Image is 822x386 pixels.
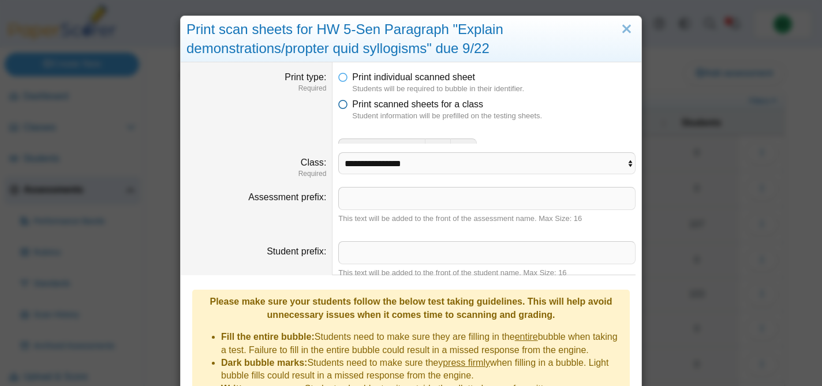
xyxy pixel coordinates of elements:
dfn: Required [186,169,326,179]
li: Students need to make sure they when filling in a bubble. Light bubble fills could result in a mi... [221,357,624,383]
b: Please make sure your students follow the below test taking guidelines. This will help avoid unne... [210,297,612,319]
span: Print individual scanned sheet [352,72,475,82]
label: Print type [285,72,326,82]
li: Students need to make sure they are filling in the bubble when taking a test. Failure to fill in ... [221,331,624,357]
div: Print scan sheets for HW 5-Sen Paragraph "Explain demonstrations/propter quid syllogisms" due 9/22 [181,16,641,62]
div: This text will be added to the front of the student name. Max Size: 16 [338,268,636,278]
a: Close [618,20,636,39]
button: Decrease [451,138,477,162]
label: Assessment prefix [248,192,326,202]
span: Print scanned sheets for a class [352,99,483,109]
button: Increase [425,138,451,162]
dfn: Students will be required to bubble in their identifier. [352,84,636,94]
div: This text will be added to the front of the assessment name. Max Size: 16 [338,213,636,224]
label: Student prefix [267,246,326,256]
u: press firmly [443,358,490,368]
dfn: Student information will be prefilled on the testing sheets. [352,111,636,121]
dfn: Required [186,84,326,93]
u: entire [515,332,538,342]
label: Class [301,158,326,167]
b: Dark bubble marks: [221,358,307,368]
b: Fill the entire bubble: [221,332,315,342]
